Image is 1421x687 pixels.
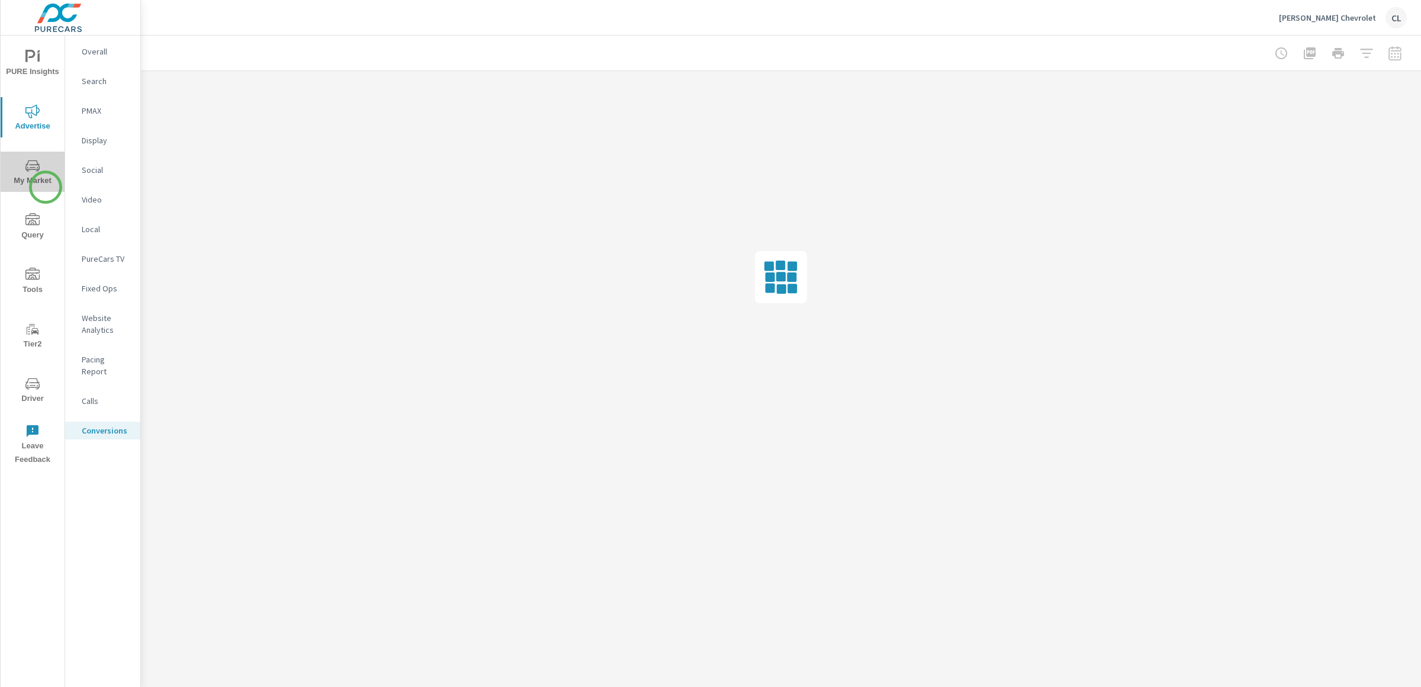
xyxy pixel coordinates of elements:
[65,351,140,380] div: Pacing Report
[82,354,131,377] p: Pacing Report
[82,425,131,436] p: Conversions
[65,161,140,179] div: Social
[1,36,65,471] div: nav menu
[4,377,61,406] span: Driver
[4,268,61,297] span: Tools
[65,43,140,60] div: Overall
[65,250,140,268] div: PureCars TV
[4,104,61,133] span: Advertise
[82,105,131,117] p: PMAX
[65,309,140,339] div: Website Analytics
[82,75,131,87] p: Search
[82,395,131,407] p: Calls
[82,223,131,235] p: Local
[65,102,140,120] div: PMAX
[1279,12,1376,23] p: [PERSON_NAME] Chevrolet
[4,213,61,242] span: Query
[65,392,140,410] div: Calls
[82,164,131,176] p: Social
[4,50,61,79] span: PURE Insights
[4,159,61,188] span: My Market
[65,280,140,297] div: Fixed Ops
[82,282,131,294] p: Fixed Ops
[65,422,140,439] div: Conversions
[65,220,140,238] div: Local
[82,253,131,265] p: PureCars TV
[4,322,61,351] span: Tier2
[82,312,131,336] p: Website Analytics
[65,131,140,149] div: Display
[65,191,140,208] div: Video
[65,72,140,90] div: Search
[4,424,61,467] span: Leave Feedback
[82,194,131,206] p: Video
[82,46,131,57] p: Overall
[1385,7,1407,28] div: CL
[82,134,131,146] p: Display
